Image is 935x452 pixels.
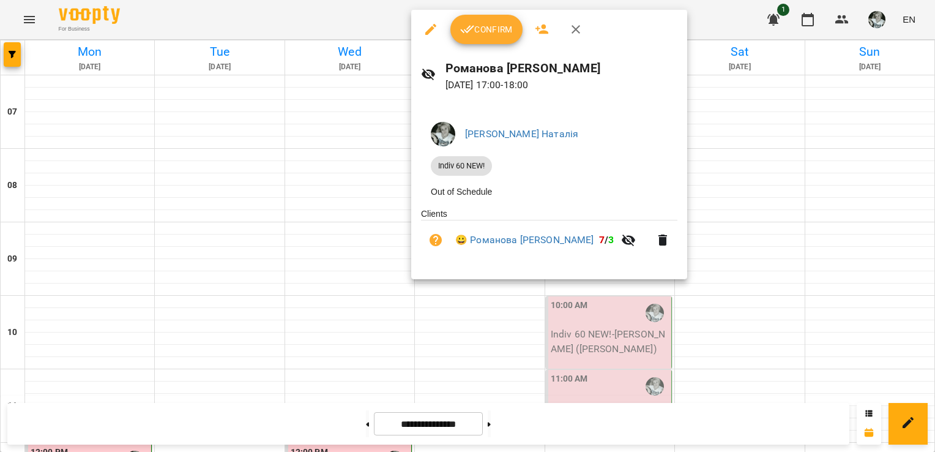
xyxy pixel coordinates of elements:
[599,234,614,246] b: /
[599,234,605,246] span: 7
[455,233,594,247] a: 😀 Романова [PERSON_NAME]
[450,15,523,44] button: Confirm
[608,234,614,246] span: 3
[465,128,578,140] a: [PERSON_NAME] Наталія
[445,78,677,92] p: [DATE] 17:00 - 18:00
[421,225,450,255] button: Unpaid. Bill the attendance?
[431,160,492,171] span: Indiv 60 NEW!
[445,59,677,78] h6: Романова [PERSON_NAME]
[421,181,677,203] li: Out of Schedule
[431,122,455,146] img: b75cef4f264af7a34768568bb4385639.jpg
[460,22,513,37] span: Confirm
[421,208,677,265] ul: Clients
